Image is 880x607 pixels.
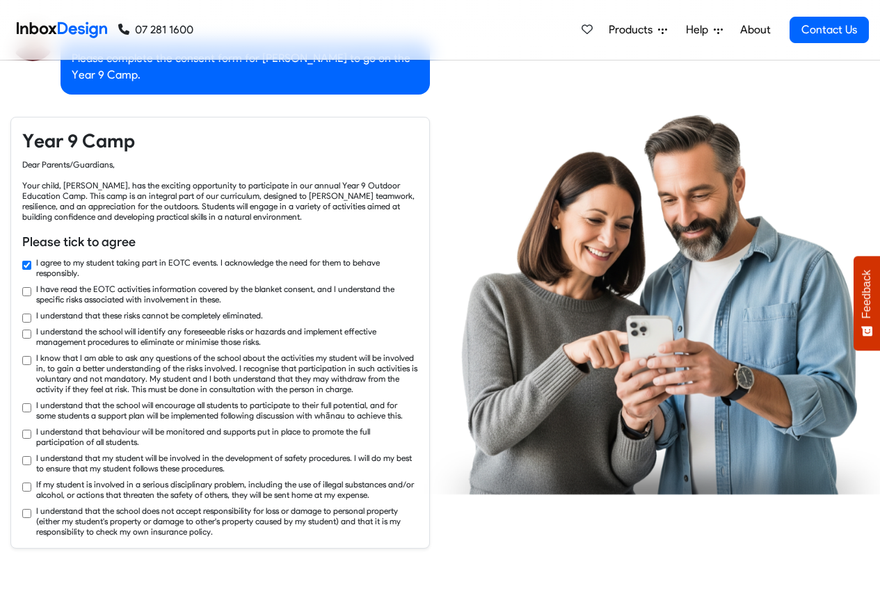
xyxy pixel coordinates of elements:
[686,22,714,38] span: Help
[680,16,728,44] a: Help
[736,16,774,44] a: About
[36,353,418,394] label: I know that I am able to ask any questions of the school about the activities my student will be ...
[603,16,673,44] a: Products
[22,233,418,251] h6: Please tick to agree
[36,310,263,321] label: I understand that these risks cannot be completely eliminated.
[36,257,418,278] label: I agree to my student taking part in EOTC events. I acknowledge the need for them to behave respo...
[861,270,873,318] span: Feedback
[61,39,430,95] div: Please complete the consent form for [PERSON_NAME] to go on the Year 9 Camp.
[22,159,418,222] div: Dear Parents/Guardians, Your child, [PERSON_NAME], has the exciting opportunity to participate in...
[36,400,418,421] label: I understand that the school will encourage all students to participate to their full potential, ...
[790,17,869,43] a: Contact Us
[36,326,418,347] label: I understand the school will identify any foreseeable risks or hazards and implement effective ma...
[36,426,418,447] label: I understand that behaviour will be monitored and supports put in place to promote the full parti...
[22,129,418,154] h4: Year 9 Camp
[36,505,418,537] label: I understand that the school does not accept responsibility for loss or damage to personal proper...
[36,284,418,305] label: I have read the EOTC activities information covered by the blanket consent, and I understand the ...
[36,479,418,500] label: If my student is involved in a serious disciplinary problem, including the use of illegal substan...
[609,22,658,38] span: Products
[118,22,193,38] a: 07 281 1600
[36,453,418,474] label: I understand that my student will be involved in the development of safety procedures. I will do ...
[854,256,880,350] button: Feedback - Show survey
